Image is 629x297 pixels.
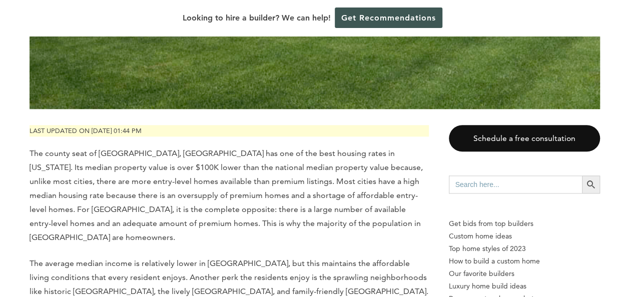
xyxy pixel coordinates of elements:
[449,125,600,151] a: Schedule a free consultation
[30,148,423,242] span: The county seat of [GEOGRAPHIC_DATA], [GEOGRAPHIC_DATA] has one of the best housing rates in [US_...
[449,280,600,292] a: Luxury home build ideas
[449,217,600,230] p: Get bids from top builders
[449,230,600,242] a: Custom home ideas
[585,179,596,190] svg: Search
[30,125,429,136] p: Last updated on [DATE] 01:44 pm
[449,242,600,255] a: Top home styles of 2023
[579,247,617,285] iframe: Drift Widget Chat Controller
[449,267,600,280] a: Our favorite builders
[335,7,442,28] a: Get Recommendations
[30,258,428,296] span: The average median income is relatively lower in [GEOGRAPHIC_DATA], but this maintains the afford...
[449,255,600,267] a: How to build a custom home
[449,175,582,193] input: Search here...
